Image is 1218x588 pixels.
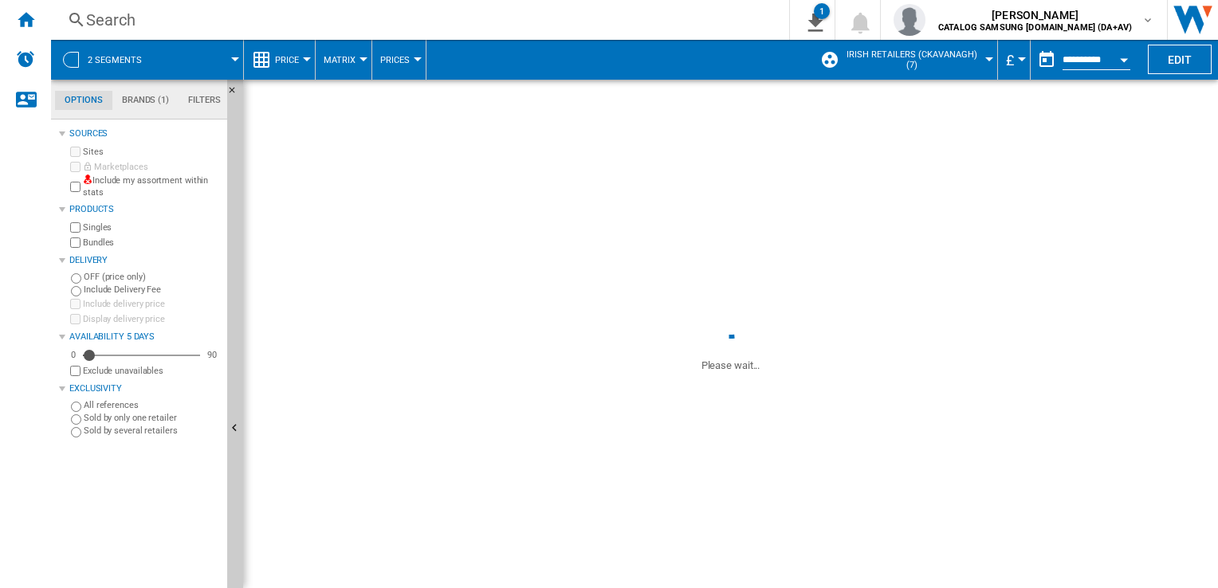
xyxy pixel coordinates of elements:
[820,40,989,80] div: Irish Retailers (ckavanagh) (7)
[1006,40,1022,80] button: £
[83,237,221,249] label: Bundles
[83,146,221,158] label: Sites
[83,161,221,173] label: Marketplaces
[203,349,221,361] div: 90
[83,221,221,233] label: Singles
[1031,44,1063,76] button: md-calendar
[84,412,221,424] label: Sold by only one retailer
[83,174,221,199] label: Include my assortment within stats
[179,91,230,110] md-tab-item: Filters
[227,80,246,108] button: Hide
[86,9,748,31] div: Search
[67,349,80,361] div: 0
[70,162,81,172] input: Marketplaces
[842,49,981,70] span: Irish Retailers (ckavanagh) (7)
[894,4,925,36] img: profile.jpg
[112,91,179,110] md-tab-item: Brands (1)
[70,299,81,309] input: Include delivery price
[83,298,221,310] label: Include delivery price
[380,55,410,65] span: Prices
[814,3,830,19] div: 1
[70,147,81,157] input: Sites
[71,286,81,296] input: Include Delivery Fee
[69,127,221,140] div: Sources
[55,91,112,110] md-tab-item: Options
[998,40,1031,80] md-menu: Currency
[83,313,221,325] label: Display delivery price
[71,402,81,412] input: All references
[275,55,299,65] span: Price
[324,55,356,65] span: Matrix
[275,40,307,80] button: Price
[324,40,363,80] button: Matrix
[70,177,81,197] input: Include my assortment within stats
[84,271,221,283] label: OFF (price only)
[380,40,418,80] button: Prices
[59,40,235,80] div: 2 segments
[83,174,92,184] img: mysite-not-bg-18x18.png
[1110,43,1138,72] button: Open calendar
[69,331,221,343] div: Availability 5 Days
[938,7,1132,23] span: [PERSON_NAME]
[71,427,81,437] input: Sold by several retailers
[842,40,989,80] button: Irish Retailers (ckavanagh) (7)
[83,347,200,363] md-slider: Availability
[71,414,81,425] input: Sold by only one retailer
[71,273,81,284] input: OFF (price only)
[88,40,158,80] button: 2 segments
[88,55,142,65] span: 2 segments
[69,382,221,395] div: Exclusivity
[84,425,221,437] label: Sold by several retailers
[701,359,760,371] ng-transclude: Please wait...
[83,365,221,377] label: Exclude unavailables
[70,366,81,376] input: Display delivery price
[1148,45,1212,74] button: Edit
[16,49,35,69] img: alerts-logo.svg
[70,222,81,233] input: Singles
[84,284,221,296] label: Include Delivery Fee
[69,203,221,216] div: Products
[70,314,81,324] input: Display delivery price
[252,40,307,80] div: Price
[84,399,221,411] label: All references
[70,237,81,248] input: Bundles
[1006,52,1014,69] span: £
[69,254,221,267] div: Delivery
[938,22,1132,33] b: CATALOG SAMSUNG [DOMAIN_NAME] (DA+AV)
